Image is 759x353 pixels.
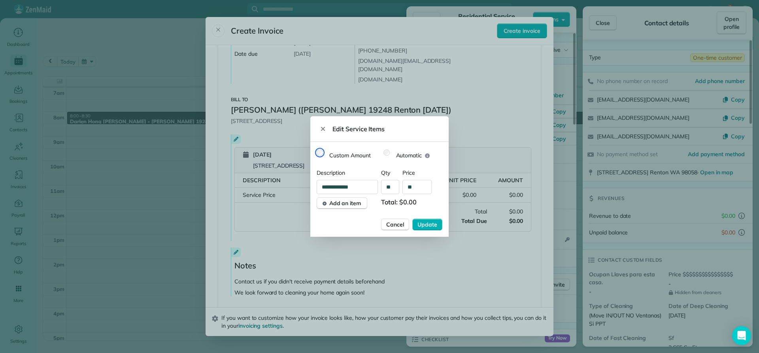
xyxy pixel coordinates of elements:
button: Add an item [317,197,367,209]
span: Update [417,221,437,228]
span: Cancel [386,221,404,228]
label: Custom Amount [326,148,374,162]
span: Description [317,169,378,177]
span: Automatic [396,151,422,159]
span: Price [402,169,421,177]
span: Edit Service Items [332,124,385,134]
span: Qty [381,169,399,177]
span: Total: $0.00 [381,197,421,209]
button: Close [317,123,329,135]
button: Update [412,219,442,230]
button: Cancel [381,219,409,230]
button: Automatic [425,153,430,158]
span: Add an item [329,199,361,207]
